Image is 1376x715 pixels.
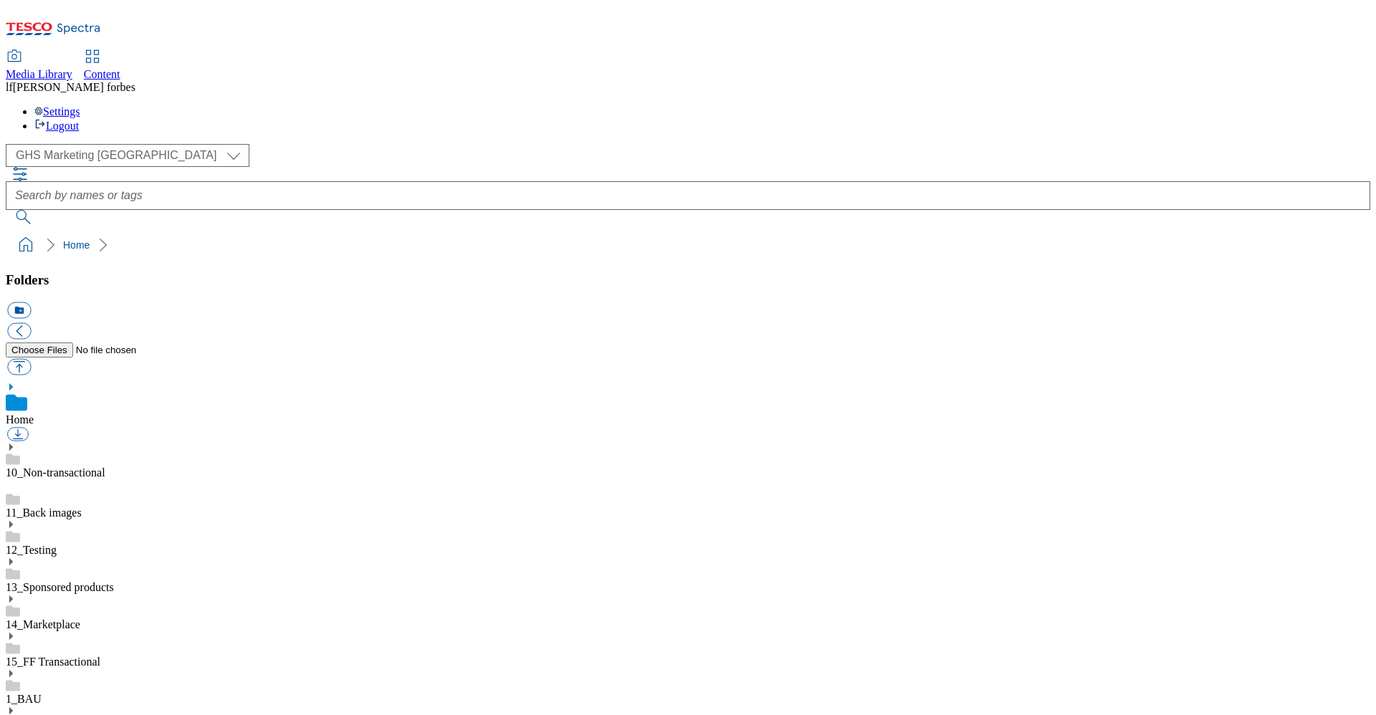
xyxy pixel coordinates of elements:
[84,51,120,81] a: Content
[34,105,80,117] a: Settings
[6,413,34,426] a: Home
[13,81,135,93] span: [PERSON_NAME] forbes
[6,181,1370,210] input: Search by names or tags
[6,581,114,593] a: 13_Sponsored products
[63,239,90,251] a: Home
[84,68,120,80] span: Content
[6,656,100,668] a: 15_FF Transactional
[6,51,72,81] a: Media Library
[6,272,1370,288] h3: Folders
[34,120,79,132] a: Logout
[6,68,72,80] span: Media Library
[14,234,37,256] a: home
[6,618,80,630] a: 14_Marketplace
[6,693,42,705] a: 1_BAU
[6,507,82,519] a: 11_Back images
[6,231,1370,259] nav: breadcrumb
[6,466,105,479] a: 10_Non-transactional
[6,81,13,93] span: lf
[6,544,57,556] a: 12_Testing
